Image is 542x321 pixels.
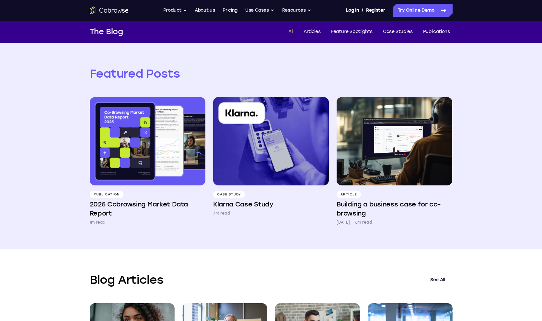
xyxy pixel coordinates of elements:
[422,272,453,288] a: See All
[163,4,187,17] button: Product
[213,191,245,198] p: Case Study
[245,4,274,17] button: Use Cases
[337,97,452,226] a: Article Building a business case for co-browsing [DATE] 6m read
[213,97,329,216] a: Case Study Klarna Case Study 7m read
[90,26,123,38] h1: The Blog
[366,4,385,17] a: Register
[90,97,205,226] a: Publication 2025 Cobrowsing Market Data Report 1m read
[337,219,350,226] p: [DATE]
[213,210,230,216] p: 7m read
[90,219,106,226] p: 1m read
[213,97,329,185] img: Klarna Case Study
[223,4,237,17] a: Pricing
[355,219,372,226] p: 6m read
[346,4,359,17] a: Log In
[421,27,453,37] a: Publications
[362,6,363,14] span: /
[213,200,273,209] h4: Klarna Case Study
[282,4,311,17] button: Resources
[337,200,452,218] h4: Building a business case for co-browsing
[90,272,422,288] h2: Blog Articles
[393,4,453,17] a: Try Online Demo
[337,191,361,198] p: Article
[90,200,205,218] h4: 2025 Cobrowsing Market Data Report
[90,6,129,14] a: Go to the home page
[195,4,215,17] a: About us
[90,66,453,82] h2: Featured Posts
[328,27,375,37] a: Feature Spotlights
[380,27,415,37] a: Case Studies
[90,97,205,185] img: 2025 Cobrowsing Market Data Report
[301,27,323,37] a: Articles
[337,97,452,185] img: Building a business case for co-browsing
[90,191,124,198] p: Publication
[286,27,296,37] a: All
